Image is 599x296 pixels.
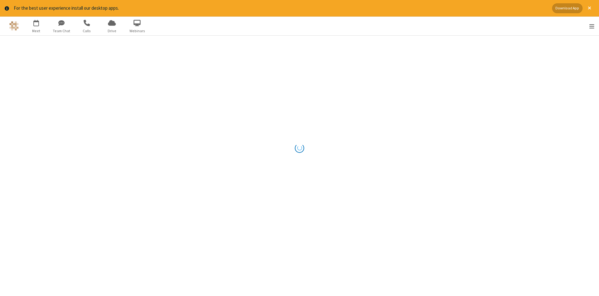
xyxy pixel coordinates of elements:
[100,28,124,34] span: Drive
[50,28,73,34] span: Team Chat
[552,3,582,13] button: Download App
[585,3,594,13] button: Close alert
[24,28,48,34] span: Meet
[125,28,149,34] span: Webinars
[9,21,19,31] img: QA Selenium DO NOT DELETE OR CHANGE
[75,28,98,34] span: Calls
[581,17,599,35] div: Open menu
[14,5,548,12] div: For the best user experience install our desktop apps.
